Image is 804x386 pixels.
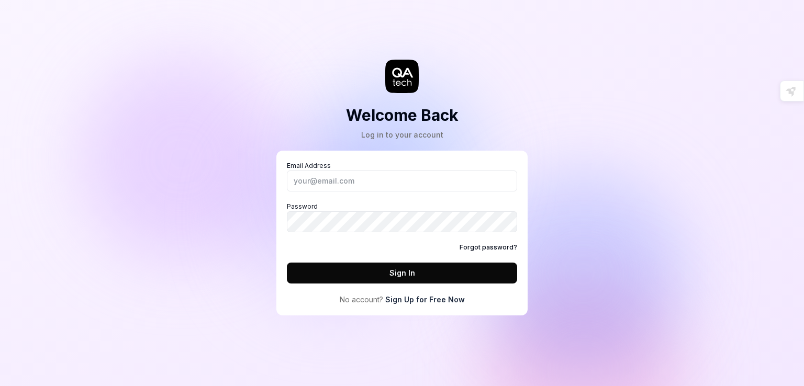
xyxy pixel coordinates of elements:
span: No account? [340,294,383,305]
input: Email Address [287,171,517,191]
h2: Welcome Back [346,104,459,127]
label: Password [287,202,517,232]
a: Sign Up for Free Now [385,294,465,305]
div: Log in to your account [346,129,459,140]
input: Password [287,211,517,232]
label: Email Address [287,161,517,191]
a: Forgot password? [460,243,517,252]
button: Sign In [287,263,517,283]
